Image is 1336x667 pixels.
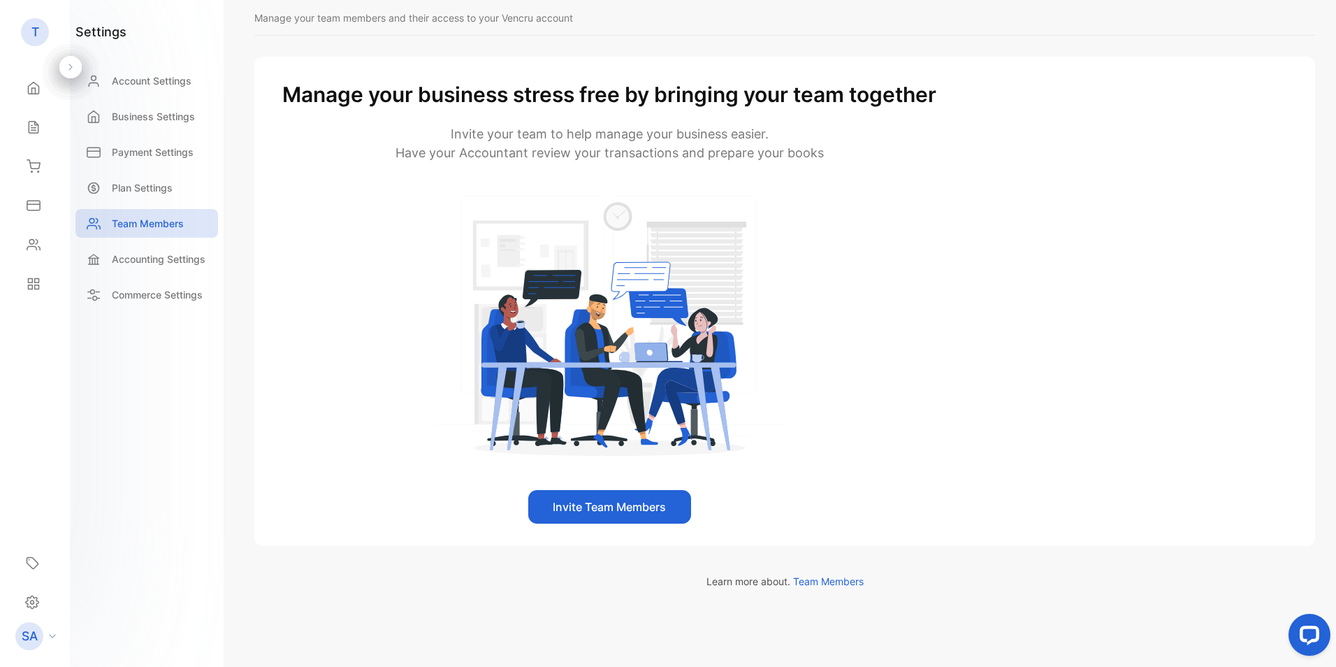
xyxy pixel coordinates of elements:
[282,79,936,110] h1: Manage your business stress free by bringing your team together
[112,252,205,266] p: Accounting Settings
[793,575,864,587] span: Team Members
[75,66,218,95] a: Account Settings
[435,196,785,457] img: Icon
[112,73,191,88] p: Account Settings
[112,145,194,159] p: Payment Settings
[528,490,691,524] button: Invite Team Members
[1277,608,1336,667] iframe: LiveChat chat widget
[75,138,218,166] a: Payment Settings
[282,124,936,162] p: Invite your team to help manage your business easier. Have your Accountant review your transactio...
[112,180,173,195] p: Plan Settings
[75,22,126,41] h1: settings
[31,23,39,41] p: T
[112,109,195,124] p: Business Settings
[254,574,1315,589] p: Learn more about.
[75,245,218,273] a: Accounting Settings
[112,216,184,231] p: Team Members
[22,627,38,645] p: SA
[75,280,218,309] a: Commerce Settings
[112,287,203,302] p: Commerce Settings
[254,10,1315,25] p: Manage your team members and their access to your Vencru account
[75,173,218,202] a: Plan Settings
[75,102,218,131] a: Business Settings
[75,209,218,238] a: Team Members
